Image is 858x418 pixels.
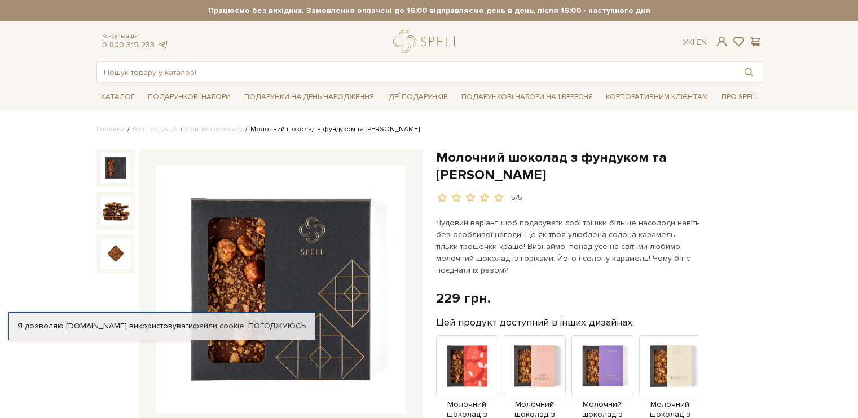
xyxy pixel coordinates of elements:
label: Цей продукт доступний в інших дизайнах: [436,316,634,329]
div: 5/5 [511,193,522,203]
a: Плитки шоколаду [186,125,243,134]
a: Про Spell [717,88,762,106]
span: Консультація: [102,33,169,40]
a: En [697,37,707,47]
div: Я дозволяю [DOMAIN_NAME] використовувати [9,321,315,331]
p: Чудовий варіант, щоб подарувати собі трішки більше насолоди навіть без особливої нагоди! Це як тв... [436,217,701,276]
h1: Молочний шоколад з фундуком та [PERSON_NAME] [436,149,762,184]
div: Ук [683,37,707,47]
a: Погоджуюсь [248,321,306,331]
a: файли cookie [193,321,244,331]
input: Пошук товару у каталозі [97,62,736,82]
a: telegram [157,40,169,50]
a: 0 800 319 233 [102,40,155,50]
a: logo [393,30,464,53]
a: Подарунки на День народження [240,88,379,106]
img: Молочний шоколад з фундуком та солоною карамеллю [101,196,130,225]
button: Пошук товару у каталозі [736,62,762,82]
a: Каталог [96,88,139,106]
img: Молочний шоколад з фундуком та солоною карамеллю [101,239,130,268]
li: Молочний шоколад з фундуком та [PERSON_NAME] [243,124,420,135]
a: Вся продукція [133,125,178,134]
img: Продукт [571,335,633,397]
img: Молочний шоколад з фундуком та солоною карамеллю [101,153,130,183]
a: Корпоративним клієнтам [601,87,712,106]
span: | [693,37,694,47]
a: Подарункові набори [143,88,235,106]
a: Подарункові набори на 1 Вересня [457,87,597,106]
div: 229 грн. [436,290,491,307]
a: Головна [96,125,125,134]
strong: Працюємо без вихідних. Замовлення оплачені до 16:00 відправляємо день в день, після 16:00 - насту... [96,6,762,16]
img: Продукт [436,335,498,397]
img: Продукт [504,335,566,397]
a: Ідеї подарунків [382,88,452,106]
img: Молочний шоколад з фундуком та солоною карамеллю [156,166,406,415]
img: Продукт [639,335,701,397]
